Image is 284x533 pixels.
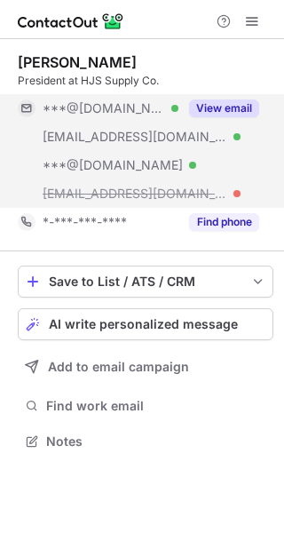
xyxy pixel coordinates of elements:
div: President at HJS Supply Co. [18,73,273,89]
span: [EMAIL_ADDRESS][DOMAIN_NAME] [43,129,227,145]
button: Notes [18,429,273,454]
span: ***@[DOMAIN_NAME] [43,100,165,116]
span: Find work email [46,398,266,414]
button: Add to email campaign [18,351,273,383]
div: [PERSON_NAME] [18,53,137,71]
button: save-profile-one-click [18,266,273,298]
img: ContactOut v5.3.10 [18,11,124,32]
span: Notes [46,434,266,449]
button: AI write personalized message [18,308,273,340]
button: Reveal Button [189,99,259,117]
span: ***@[DOMAIN_NAME] [43,157,183,173]
span: [EMAIL_ADDRESS][DOMAIN_NAME] [43,186,227,202]
span: Add to email campaign [48,360,189,374]
div: Save to List / ATS / CRM [49,274,242,289]
button: Reveal Button [189,213,259,231]
span: AI write personalized message [49,317,238,331]
button: Find work email [18,394,273,418]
